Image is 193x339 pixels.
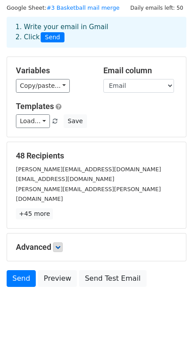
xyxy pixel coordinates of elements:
[79,270,146,287] a: Send Test Email
[16,151,177,161] h5: 48 Recipients
[103,66,178,75] h5: Email column
[149,297,193,339] iframe: Chat Widget
[16,66,90,75] h5: Variables
[38,270,77,287] a: Preview
[64,114,87,128] button: Save
[16,166,161,173] small: [PERSON_NAME][EMAIL_ADDRESS][DOMAIN_NAME]
[7,4,120,11] small: Google Sheet:
[16,186,161,203] small: [PERSON_NAME][EMAIL_ADDRESS][PERSON_NAME][DOMAIN_NAME]
[16,176,114,182] small: [EMAIL_ADDRESS][DOMAIN_NAME]
[41,32,64,43] span: Send
[127,4,186,11] a: Daily emails left: 50
[16,102,54,111] a: Templates
[16,114,50,128] a: Load...
[9,22,184,42] div: 1. Write your email in Gmail 2. Click
[127,3,186,13] span: Daily emails left: 50
[16,79,70,93] a: Copy/paste...
[16,242,177,252] h5: Advanced
[7,270,36,287] a: Send
[46,4,119,11] a: #3 Basketball mail merge
[16,208,53,219] a: +45 more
